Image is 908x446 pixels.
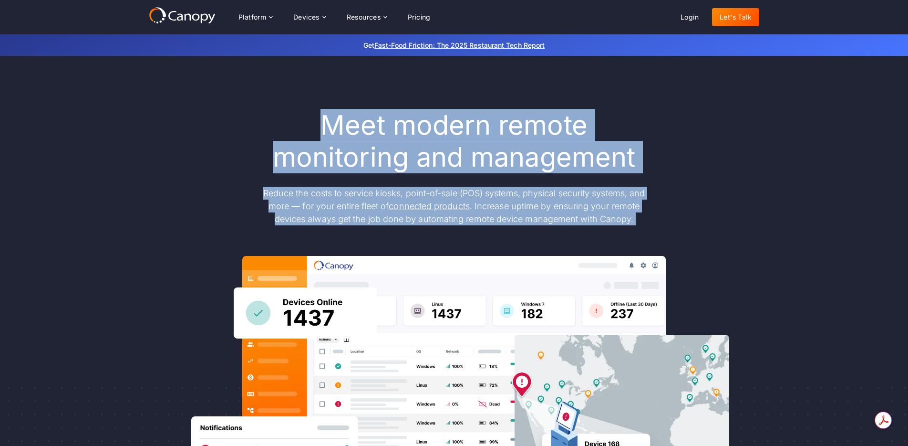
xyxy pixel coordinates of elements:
div: Devices [293,14,320,21]
div: Devices [286,8,333,27]
div: Platform [231,8,280,27]
div: Platform [238,14,266,21]
p: Reduce the costs to service kiosks, point-of-sale (POS) systems, physical security systems, and m... [254,187,654,225]
h1: Meet modern remote monitoring and management [254,109,654,173]
div: Resources [339,8,394,27]
a: Fast-Food Friction: The 2025 Restaurant Tech Report [374,41,545,49]
a: Login [673,8,706,26]
a: Let's Talk [712,8,759,26]
p: Get [220,40,688,50]
a: connected products [389,201,469,211]
a: Pricing [400,8,438,26]
div: Resources [347,14,381,21]
img: Canopy sees how many devices are online [234,287,377,339]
